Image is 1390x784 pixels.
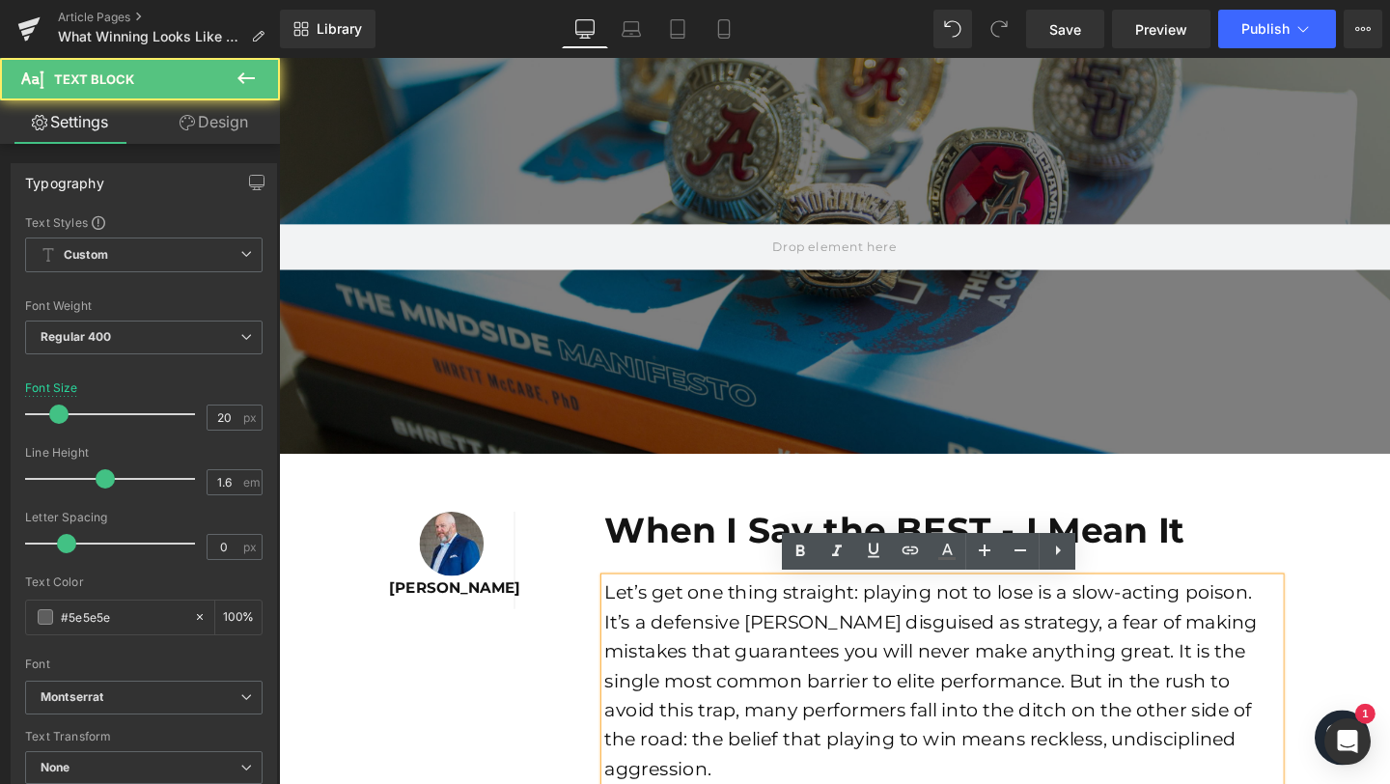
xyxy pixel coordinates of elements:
b: When I Say the BEST - I Mean It [343,474,953,519]
div: Text Color [25,575,263,589]
a: Mobile [701,10,747,48]
div: % [215,601,262,634]
i: Montserrat [41,689,103,706]
div: Typography [25,164,104,191]
span: px [243,411,260,424]
div: Line Height [25,446,263,460]
span: What Winning Looks Like Up Close [58,29,243,44]
div: Font Size [25,381,78,395]
span: Library [317,20,362,38]
input: Color [61,606,184,628]
a: New Library [280,10,375,48]
div: Font Weight [25,299,263,313]
strong: [PERSON_NAME] [116,547,254,566]
span: Preview [1135,19,1187,40]
button: Publish [1218,10,1336,48]
div: Text Styles [25,214,263,230]
a: Design [144,100,284,144]
button: Redo [980,10,1018,48]
a: Laptop [608,10,654,48]
div: Open Intercom Messenger [1324,718,1371,765]
div: Letter Spacing [25,511,263,524]
span: px [243,541,260,553]
b: Custom [64,247,108,264]
span: Text Block [54,71,134,87]
a: Article Pages [58,10,280,25]
span: Publish [1241,21,1290,37]
a: Preview [1112,10,1210,48]
b: Regular 400 [41,329,112,344]
a: Desktop [562,10,608,48]
b: None [41,760,70,774]
span: em [243,476,260,489]
span: Save [1049,19,1081,40]
button: More [1344,10,1382,48]
div: Text Transform [25,730,263,743]
a: Tablet [654,10,701,48]
button: Undo [933,10,972,48]
font: Let’s get one thing straight: playing not to lose is a slow-acting poison. It’s a defensive [PERS... [343,550,1029,759]
div: Font [25,658,263,671]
